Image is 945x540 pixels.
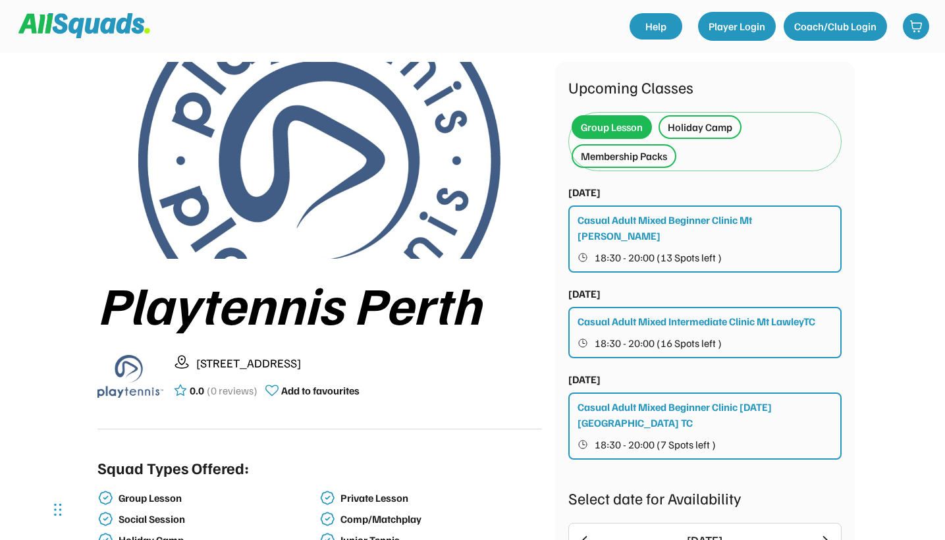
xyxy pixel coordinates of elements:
[784,12,887,41] button: Coach/Club Login
[578,399,834,431] div: Casual Adult Mixed Beginner Clinic [DATE] [GEOGRAPHIC_DATA] TC
[340,492,539,504] div: Private Lesson
[578,212,834,244] div: Casual Adult Mixed Beginner Clinic Mt [PERSON_NAME]
[340,513,539,526] div: Comp/Matchplay
[595,439,716,450] span: 18:30 - 20:00 (7 Spots left )
[568,184,601,200] div: [DATE]
[207,383,257,398] div: (0 reviews)
[18,13,150,38] img: Squad%20Logo.svg
[568,75,842,99] div: Upcoming Classes
[196,354,542,372] div: [STREET_ADDRESS]
[630,13,682,40] a: Help
[595,338,722,348] span: 18:30 - 20:00 (16 Spots left )
[319,490,335,506] img: check-verified-01.svg
[578,335,834,352] button: 18:30 - 20:00 (16 Spots left )
[578,436,834,453] button: 18:30 - 20:00 (7 Spots left )
[668,119,732,135] div: Holiday Camp
[595,252,722,263] span: 18:30 - 20:00 (13 Spots left )
[119,513,317,526] div: Social Session
[190,383,204,398] div: 0.0
[698,12,776,41] button: Player Login
[97,275,542,333] div: Playtennis Perth
[568,286,601,302] div: [DATE]
[319,511,335,527] img: check-verified-01.svg
[581,119,643,135] div: Group Lesson
[578,249,834,266] button: 18:30 - 20:00 (13 Spots left )
[568,486,842,510] div: Select date for Availability
[97,343,163,409] img: playtennis%20blue%20logo%201.png
[568,371,601,387] div: [DATE]
[97,490,113,506] img: check-verified-01.svg
[578,313,815,329] div: Casual Adult Mixed Intermediate Clinic Mt LawleyTC
[97,511,113,527] img: check-verified-01.svg
[281,383,360,398] div: Add to favourites
[138,62,500,259] img: playtennis%20blue%20logo%204.jpg
[581,148,667,164] div: Membership Packs
[909,20,923,33] img: shopping-cart-01%20%281%29.svg
[119,492,317,504] div: Group Lesson
[97,456,249,479] div: Squad Types Offered:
